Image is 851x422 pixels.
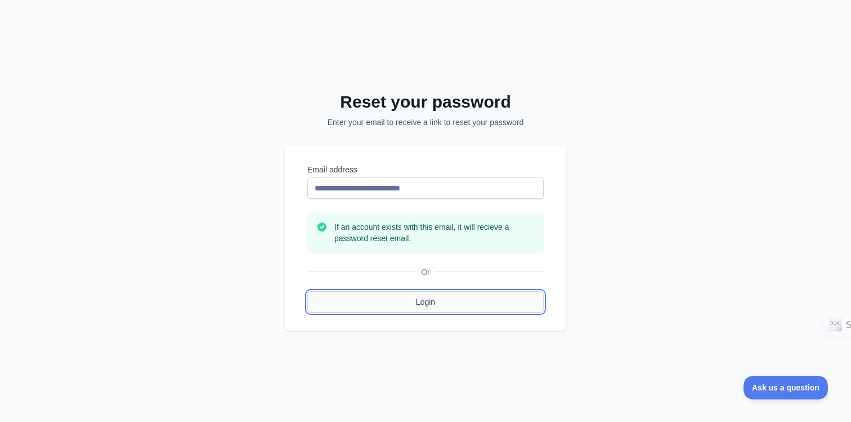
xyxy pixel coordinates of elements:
span: Or [416,266,435,278]
iframe: Toggle Customer Support [743,376,828,399]
a: Login [307,291,544,313]
p: Enter your email to receive a link to reset your password [299,117,552,128]
label: Email address [307,164,544,175]
h2: Reset your password [299,92,552,112]
h3: If an account exists with this email, it will recieve a password reset email. [334,221,535,244]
